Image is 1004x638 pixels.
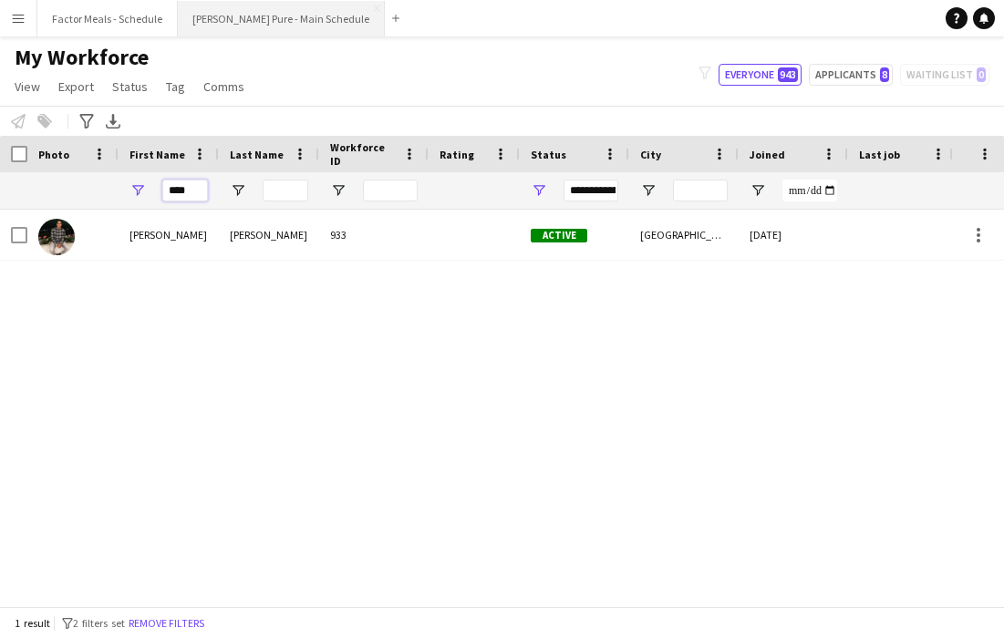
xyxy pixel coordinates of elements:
button: Factor Meals - Schedule [37,1,178,36]
span: Tag [166,78,185,95]
div: [PERSON_NAME] [219,210,319,260]
a: View [7,75,47,98]
button: Open Filter Menu [330,182,347,199]
a: Status [105,75,155,98]
span: 943 [778,67,798,82]
a: Comms [196,75,252,98]
span: Comms [203,78,244,95]
button: Open Filter Menu [129,182,146,199]
img: Abdi Ahmed [38,219,75,255]
span: 2 filters set [73,616,125,630]
div: [GEOGRAPHIC_DATA] [629,210,739,260]
span: Rating [440,148,474,161]
input: Joined Filter Input [782,180,837,201]
span: Export [58,78,94,95]
button: Everyone943 [719,64,802,86]
span: Last job [859,148,900,161]
button: Remove filters [125,613,208,633]
span: Joined [750,148,785,161]
span: 8 [880,67,889,82]
input: First Name Filter Input [162,180,208,201]
span: City [640,148,661,161]
button: Open Filter Menu [750,182,766,199]
div: [PERSON_NAME] [119,210,219,260]
button: [PERSON_NAME] Pure - Main Schedule [178,1,385,36]
app-action-btn: Export XLSX [102,110,124,132]
app-action-btn: Advanced filters [76,110,98,132]
div: [DATE] [739,210,848,260]
span: First Name [129,148,185,161]
button: Applicants8 [809,64,893,86]
span: View [15,78,40,95]
input: Last Name Filter Input [263,180,308,201]
button: Open Filter Menu [230,182,246,199]
span: Active [531,229,587,242]
input: Workforce ID Filter Input [363,180,418,201]
span: Status [112,78,148,95]
button: Open Filter Menu [640,182,657,199]
span: Photo [38,148,69,161]
span: Last Name [230,148,284,161]
span: My Workforce [15,44,149,71]
div: 933 [319,210,429,260]
span: Status [531,148,566,161]
a: Export [51,75,101,98]
input: City Filter Input [673,180,728,201]
a: Tag [159,75,192,98]
span: Workforce ID [330,140,396,168]
button: Open Filter Menu [531,182,547,199]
